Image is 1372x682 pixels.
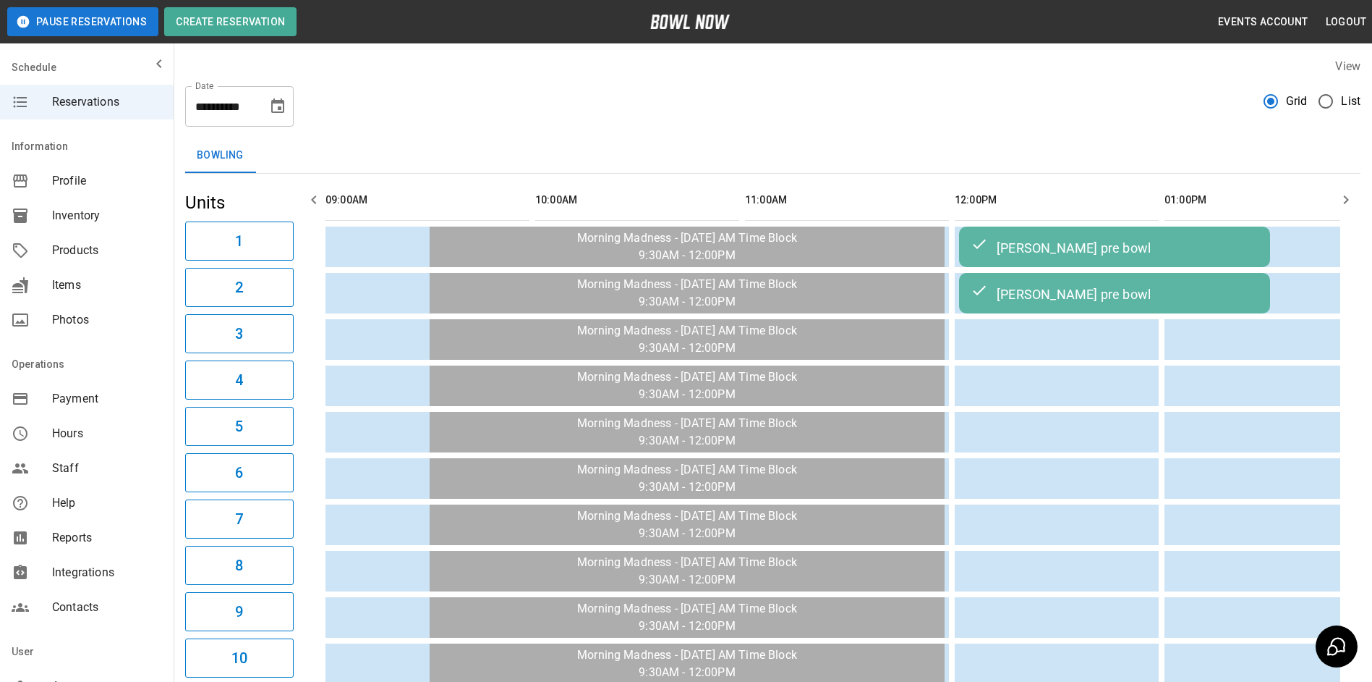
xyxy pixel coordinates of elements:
button: Create Reservation [164,7,297,36]
button: 8 [185,546,294,585]
div: [PERSON_NAME] pre bowl [971,285,1258,302]
span: Photos [52,311,162,329]
h6: 5 [235,415,243,438]
span: Reservations [52,93,162,111]
span: Staff [52,460,162,477]
h5: Units [185,191,294,214]
span: Hours [52,425,162,442]
img: logo [650,14,730,29]
span: Grid [1286,93,1308,110]
button: 6 [185,453,294,492]
h6: 6 [235,461,243,484]
h6: 2 [235,276,243,299]
th: 11:00AM [745,180,949,221]
h6: 4 [235,369,243,392]
div: [PERSON_NAME] pre bowl [971,238,1258,256]
button: 4 [185,361,294,400]
span: Inventory [52,207,162,224]
button: 3 [185,314,294,353]
div: inventory tabs [185,138,1360,173]
h6: 7 [235,508,243,531]
span: List [1341,93,1360,110]
h6: 9 [235,600,243,623]
span: Reports [52,529,162,547]
span: Contacts [52,599,162,616]
h6: 8 [235,554,243,577]
h6: 10 [231,647,247,670]
span: Payment [52,390,162,408]
h6: 3 [235,322,243,345]
th: 12:00PM [955,180,1159,221]
button: 5 [185,407,294,446]
span: Help [52,494,162,512]
th: 10:00AM [535,180,739,221]
button: 10 [185,639,294,678]
button: Bowling [185,138,255,173]
button: Choose date, selected date is Oct 3, 2025 [263,92,292,121]
h6: 1 [235,230,243,253]
span: Items [52,277,162,294]
button: 7 [185,500,294,539]
span: Profile [52,172,162,190]
button: 2 [185,268,294,307]
label: View [1335,59,1360,73]
button: 9 [185,592,294,631]
button: Events Account [1212,9,1314,35]
button: Pause Reservations [7,7,158,36]
span: Integrations [52,564,162,581]
button: Logout [1320,9,1372,35]
th: 09:00AM [325,180,529,221]
span: Products [52,242,162,259]
button: 1 [185,222,294,261]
